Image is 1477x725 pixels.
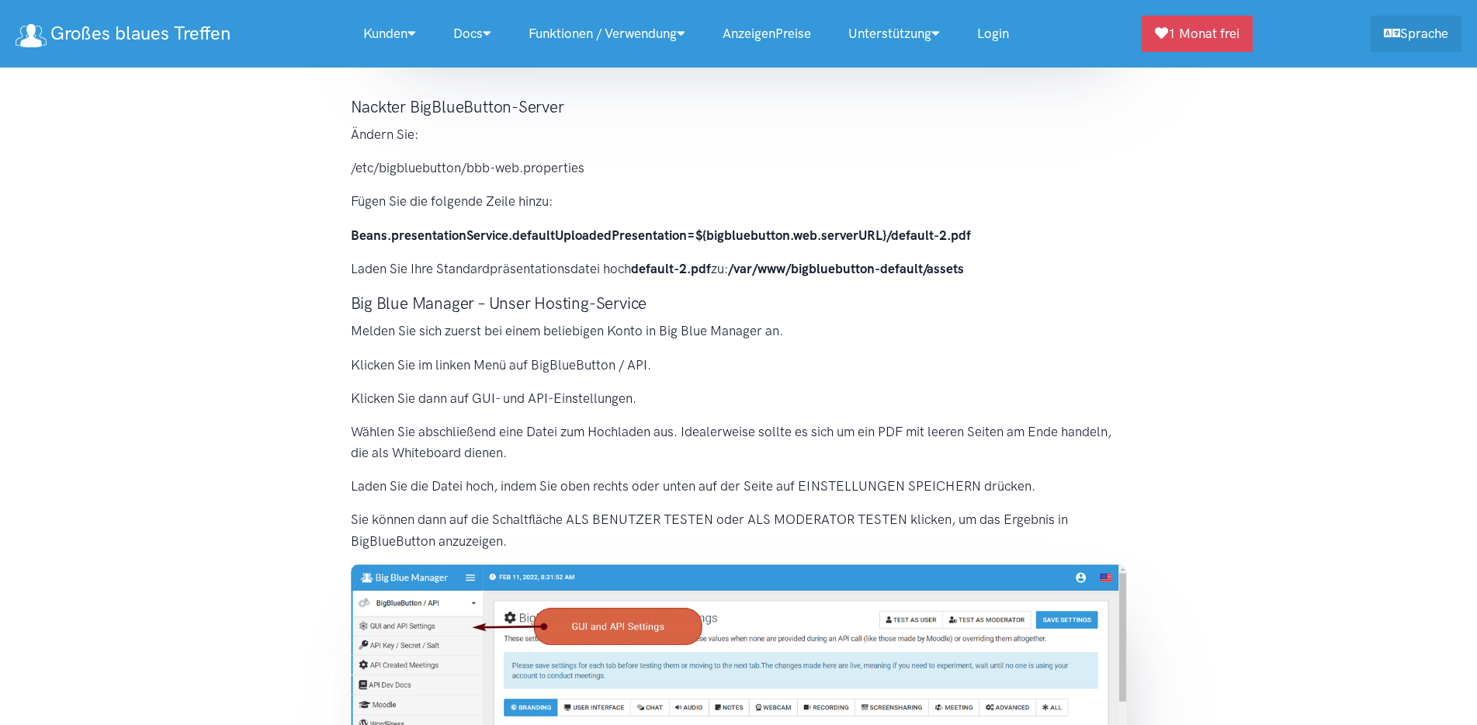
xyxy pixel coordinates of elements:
[351,321,1127,342] p: Melden Sie sich zuerst bei einem beliebigen Konto in Big Blue Manager an.
[704,17,830,50] a: AnzeigenPreise
[351,355,1127,376] p: Klicken Sie im linken Menü auf BigBlueButton / API.
[959,17,1028,50] a: Login
[1142,16,1253,52] a: 1 Monat frei
[351,421,1127,463] p: Wählen Sie abschließend eine Datei zum Hochladen aus. Idealerweise sollte es sich um ein PDF mit ...
[351,124,1127,145] p: Ändern Sie:
[351,227,971,243] strong: Beans.presentationService.defaultUploadedPresentation=${bigbluebutton.web.serverURL}/default-2.pdf
[16,17,231,50] a: Großes blaues Treffen
[728,261,964,276] strong: /var/www/bigbluebutton-default/assets
[351,258,1127,279] p: Laden Sie Ihre Standardpräsentationsdatei hoch zu:
[345,17,435,50] a: Kunden
[351,95,1127,118] h3: Nackter BigBlueButton-Server
[351,388,1127,409] p: Klicken Sie dann auf GUI- und API-Einstellungen.
[351,476,1127,497] p: Laden Sie die Datei hoch, indem Sie oben rechts oder unten auf der Seite auf EINSTELLUNGEN SPEICH...
[351,158,1127,179] p: /etc/bigbluebutton/bbb-web.properties
[351,292,1127,314] h3: Big Blue Manager – Unser Hosting-Service
[510,17,704,50] a: Funktionen / Verwendung
[830,17,959,50] a: Unterstützung
[631,261,711,276] strong: default-2.pdf
[1371,16,1461,52] a: Sprache
[16,24,47,47] img: Logo
[351,191,1127,212] p: Fügen Sie die folgende Zeile hinzu:
[435,17,510,50] a: Docs
[351,509,1127,551] p: Sie können dann auf die Schaltfläche ALS BENUTZER TESTEN oder ALS MODERATOR TESTEN klicken, um da...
